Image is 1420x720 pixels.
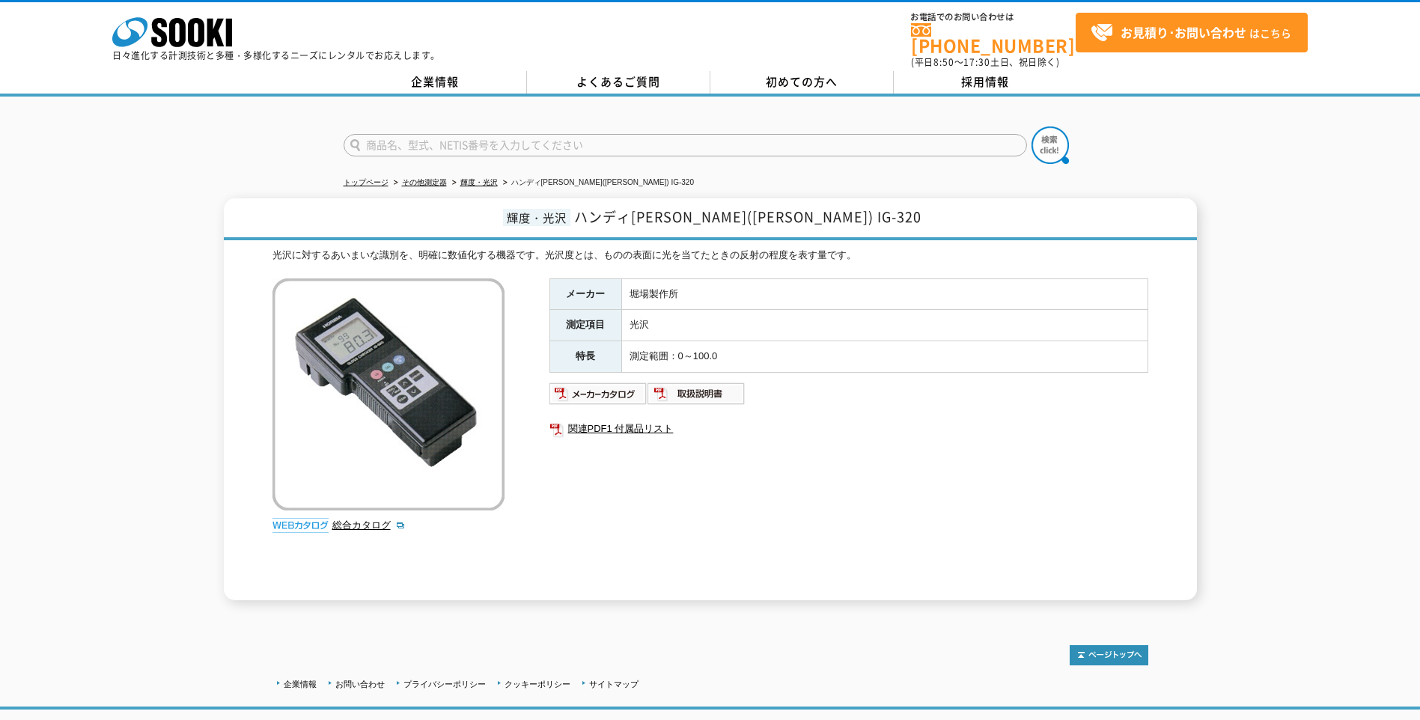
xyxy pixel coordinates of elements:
a: 初めての方へ [710,71,894,94]
span: 8:50 [933,55,954,69]
a: プライバシーポリシー [403,680,486,689]
a: お見積り･お問い合わせはこちら [1076,13,1308,52]
span: (平日 ～ 土日、祝日除く) [911,55,1059,69]
a: メーカーカタログ [549,391,647,403]
p: 日々進化する計測技術と多種・多様化するニーズにレンタルでお応えします。 [112,51,440,60]
img: ハンディ光沢計(グロスチェッカ) IG-320 [272,278,505,510]
span: 17:30 [963,55,990,69]
a: 取扱説明書 [647,391,746,403]
th: メーカー [549,278,621,310]
img: メーカーカタログ [549,382,647,406]
td: 測定範囲：0～100.0 [621,341,1148,373]
a: トップページ [344,178,388,186]
td: 光沢 [621,310,1148,341]
a: 企業情報 [344,71,527,94]
img: トップページへ [1070,645,1148,665]
img: 取扱説明書 [647,382,746,406]
th: 測定項目 [549,310,621,341]
input: 商品名、型式、NETIS番号を入力してください [344,134,1027,156]
li: ハンディ[PERSON_NAME]([PERSON_NAME]) IG-320 [500,175,695,191]
a: サイトマップ [589,680,639,689]
img: webカタログ [272,518,329,533]
a: [PHONE_NUMBER] [911,23,1076,54]
span: 初めての方へ [766,73,838,90]
a: その他測定器 [402,178,447,186]
a: 企業情報 [284,680,317,689]
span: お電話でのお問い合わせは [911,13,1076,22]
div: 光沢に対するあいまいな識別を、明確に数値化する機器です。光沢度とは、ものの表面に光を当てたときの反射の程度を表す量です。 [272,248,1148,263]
th: 特長 [549,341,621,373]
a: クッキーポリシー [505,680,570,689]
span: 輝度・光沢 [503,209,570,226]
a: お問い合わせ [335,680,385,689]
a: 総合カタログ [332,519,406,531]
span: ハンディ[PERSON_NAME]([PERSON_NAME]) IG-320 [574,207,921,227]
a: 関連PDF1 付属品リスト [549,419,1148,439]
a: よくあるご質問 [527,71,710,94]
img: btn_search.png [1032,126,1069,164]
a: 輝度・光沢 [460,178,498,186]
td: 堀場製作所 [621,278,1148,310]
a: 採用情報 [894,71,1077,94]
span: はこちら [1091,22,1291,44]
strong: お見積り･お問い合わせ [1121,23,1246,41]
